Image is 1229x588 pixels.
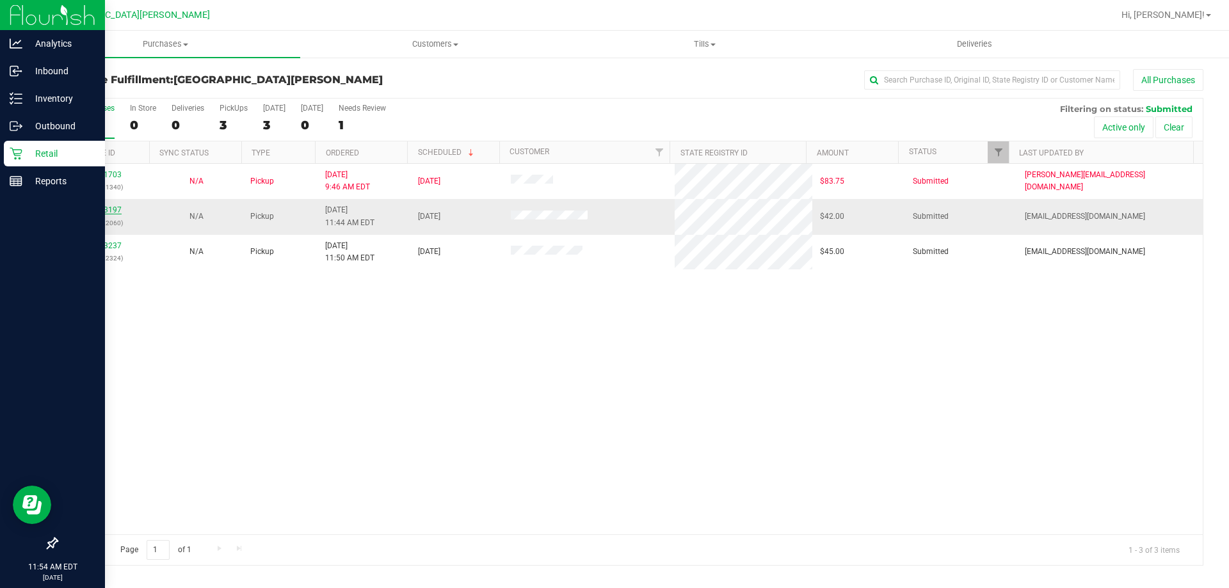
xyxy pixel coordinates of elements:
span: [DATE] 11:44 AM EDT [325,204,374,228]
div: [DATE] [301,104,323,113]
span: [DATE] 11:50 AM EDT [325,240,374,264]
div: Deliveries [172,104,204,113]
span: Deliveries [940,38,1009,50]
p: Inventory [22,91,99,106]
span: Filtering on status: [1060,104,1143,114]
a: Last Updated By [1019,148,1084,157]
span: [EMAIL_ADDRESS][DOMAIN_NAME] [1025,246,1145,258]
inline-svg: Inbound [10,65,22,77]
span: Pickup [250,246,274,258]
a: 11843237 [86,241,122,250]
p: [DATE] [6,573,99,582]
span: Submitted [1146,104,1193,114]
a: Sync Status [159,148,209,157]
inline-svg: Analytics [10,37,22,50]
div: 0 [130,118,156,132]
button: Clear [1155,116,1193,138]
p: 11:54 AM EDT [6,561,99,573]
a: Tills [570,31,839,58]
p: Reports [22,173,99,189]
div: [DATE] [263,104,285,113]
div: Needs Review [339,104,386,113]
inline-svg: Reports [10,175,22,187]
button: N/A [189,246,204,258]
input: Search Purchase ID, Original ID, State Registry ID or Customer Name... [864,70,1120,90]
span: $45.00 [820,246,844,258]
span: [EMAIL_ADDRESS][DOMAIN_NAME] [1025,211,1145,223]
a: Ordered [326,148,359,157]
button: N/A [189,211,204,223]
span: Not Applicable [189,247,204,256]
div: In Store [130,104,156,113]
div: 3 [220,118,248,132]
a: Type [252,148,270,157]
a: Amount [817,148,849,157]
span: Pickup [250,211,274,223]
p: Retail [22,146,99,161]
p: Inbound [22,63,99,79]
inline-svg: Inventory [10,92,22,105]
a: Purchases [31,31,300,58]
span: [DATE] [418,175,440,187]
a: State Registry ID [680,148,748,157]
span: [DATE] 9:46 AM EDT [325,169,370,193]
span: [DATE] [418,246,440,258]
a: Filter [988,141,1009,163]
div: 3 [263,118,285,132]
button: Active only [1094,116,1153,138]
h3: Purchase Fulfillment: [56,74,438,86]
div: 0 [301,118,323,132]
span: [DATE] [418,211,440,223]
span: Page of 1 [109,540,202,560]
span: [GEOGRAPHIC_DATA][PERSON_NAME] [52,10,210,20]
p: Outbound [22,118,99,134]
div: PickUps [220,104,248,113]
inline-svg: Outbound [10,120,22,132]
a: Scheduled [418,148,476,157]
a: Filter [648,141,670,163]
span: Not Applicable [189,177,204,186]
div: 0 [172,118,204,132]
p: Analytics [22,36,99,51]
a: Customer [510,147,549,156]
iframe: Resource center [13,486,51,524]
button: All Purchases [1133,69,1203,91]
a: Customers [300,31,570,58]
span: Submitted [913,175,949,187]
div: 1 [339,118,386,132]
span: Submitted [913,211,949,223]
span: Customers [301,38,569,50]
span: $83.75 [820,175,844,187]
span: Tills [570,38,839,50]
span: Not Applicable [189,212,204,221]
button: N/A [189,175,204,187]
input: 1 [147,540,170,560]
span: Pickup [250,175,274,187]
span: [PERSON_NAME][EMAIL_ADDRESS][DOMAIN_NAME] [1025,169,1195,193]
span: Hi, [PERSON_NAME]! [1121,10,1205,20]
a: Status [909,147,936,156]
a: 11843197 [86,205,122,214]
inline-svg: Retail [10,147,22,160]
span: $42.00 [820,211,844,223]
span: Submitted [913,246,949,258]
a: Deliveries [840,31,1109,58]
a: 11841703 [86,170,122,179]
span: Purchases [31,38,300,50]
span: 1 - 3 of 3 items [1118,540,1190,559]
span: [GEOGRAPHIC_DATA][PERSON_NAME] [173,74,383,86]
